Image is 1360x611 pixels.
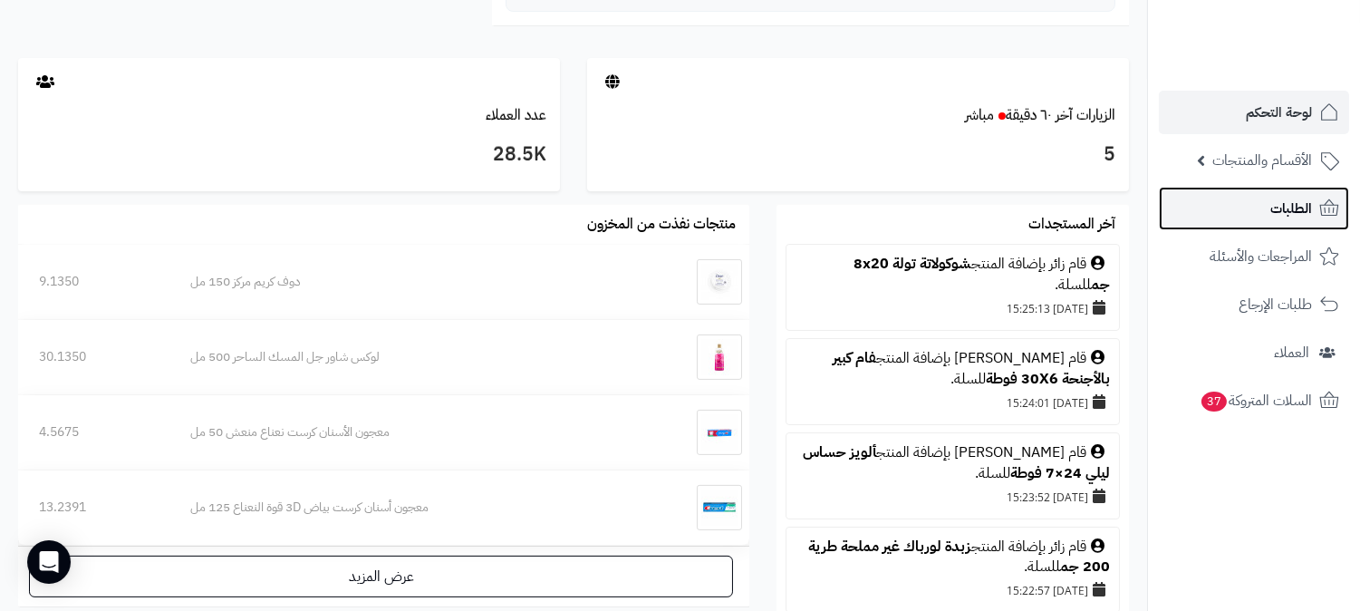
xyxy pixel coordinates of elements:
div: قام [PERSON_NAME] بإضافة المنتج للسلة. [796,348,1110,390]
a: الزيارات آخر ٦٠ دقيقةمباشر [965,104,1115,126]
a: عدد العملاء [486,104,546,126]
div: دوف كريم مركز 150 مل [190,273,626,291]
span: 37 [1201,392,1227,412]
a: طلبات الإرجاع [1159,283,1349,326]
div: قام [PERSON_NAME] بإضافة المنتج للسلة. [796,442,1110,484]
a: عرض المزيد [29,556,733,597]
a: لوحة التحكم [1159,91,1349,134]
div: 30.1350 [39,348,149,366]
img: دوف كريم مركز 150 مل [697,259,742,305]
div: 13.2391 [39,499,149,517]
div: [DATE] 15:25:13 [796,296,1110,321]
div: معجون الأسنان كرست نعناع منعش 50 مل [190,423,626,441]
h3: 5 [601,140,1115,170]
a: زبدة لورباك غير مملحة طرية 200 جم [808,536,1110,578]
a: السلات المتروكة37 [1159,379,1349,422]
small: مباشر [965,104,994,126]
div: معجون أسنان كرست بياض 3D قوة النعناع 125 مل [190,499,626,517]
img: لوكس شاور جل المسك الساحر 500 مل [697,335,742,380]
img: معجون أسنان كرست بياض 3D قوة النعناع 125 مل [697,485,742,530]
span: السلات المتروكة [1200,388,1312,413]
div: [DATE] 15:23:52 [796,484,1110,509]
span: طلبات الإرجاع [1239,292,1312,317]
div: قام زائر بإضافة المنتج للسلة. [796,254,1110,296]
img: معجون الأسنان كرست نعناع منعش 50 مل [697,410,742,455]
span: الأقسام والمنتجات [1212,148,1312,173]
div: [DATE] 15:24:01 [796,390,1110,415]
h3: آخر المستجدات [1028,217,1115,233]
span: العملاء [1274,340,1309,365]
div: [DATE] 15:22:57 [796,577,1110,603]
div: قام زائر بإضافة المنتج للسلة. [796,537,1110,578]
a: العملاء [1159,331,1349,374]
a: ألويز حساس ليلي 24×7 فوطة [803,441,1110,484]
h3: منتجات نفذت من المخزون [587,217,736,233]
a: الطلبات [1159,187,1349,230]
div: لوكس شاور جل المسك الساحر 500 مل [190,348,626,366]
span: الطلبات [1270,196,1312,221]
span: لوحة التحكم [1246,100,1312,125]
div: 4.5675 [39,423,149,441]
h3: 28.5K [32,140,546,170]
span: المراجعات والأسئلة [1210,244,1312,269]
a: المراجعات والأسئلة [1159,235,1349,278]
div: 9.1350 [39,273,149,291]
a: شوكولاتة تولة 8x20 جم [854,253,1110,296]
div: Open Intercom Messenger [27,540,71,584]
a: فام كبير بالأجنحة 30X6 فوطة [833,347,1110,390]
